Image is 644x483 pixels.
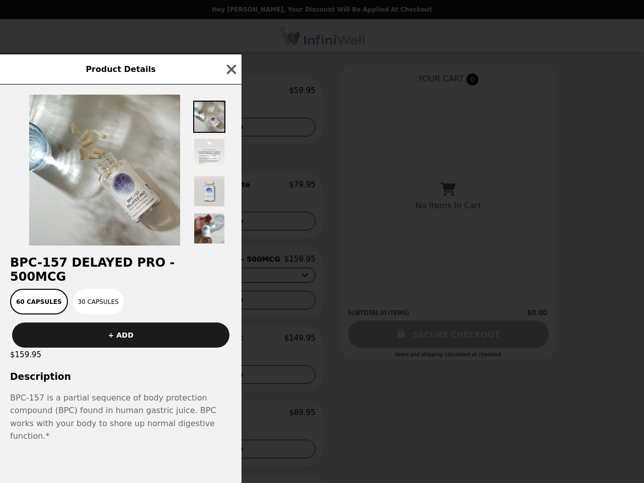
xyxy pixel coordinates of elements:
[193,175,225,207] img: Thumbnail 3
[10,391,231,443] span: BPC-157 is a partial sequence of body protection compound (BPC) found in human gastric juice. BPC...
[10,289,68,314] button: 60 Capsules
[12,323,229,348] button: + ADD
[29,95,180,246] img: 60 Capsules
[73,289,124,314] button: 30 Capsules
[193,101,225,133] img: Thumbnail 1
[86,64,155,74] span: Product Details
[193,138,225,170] img: Thumbnail 2
[193,212,225,245] img: Thumbnail 4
